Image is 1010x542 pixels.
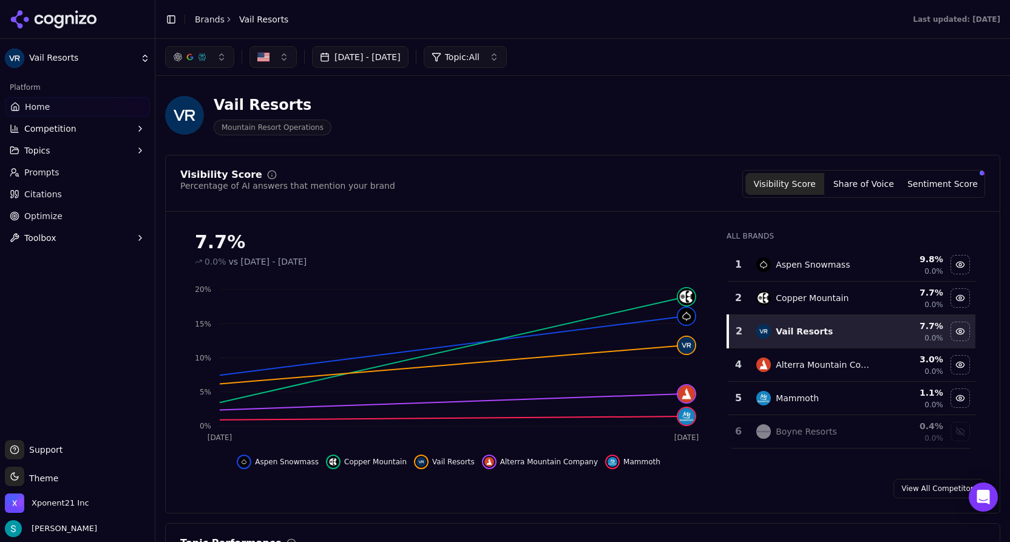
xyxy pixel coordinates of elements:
[414,455,475,469] button: Hide vail resorts data
[24,473,58,483] span: Theme
[880,353,943,365] div: 3.0 %
[951,422,970,441] button: Show boyne resorts data
[756,391,771,405] img: mammoth
[924,433,943,443] span: 0.0%
[500,457,598,467] span: Alterra Mountain Company
[5,141,150,160] button: Topics
[880,320,943,332] div: 7.7 %
[913,15,1000,24] div: Last updated: [DATE]
[255,457,319,467] span: Aspen Snowmass
[756,357,771,372] img: alterra mountain company
[29,53,135,64] span: Vail Resorts
[745,173,824,195] button: Visibility Score
[195,354,211,362] tspan: 10%
[214,120,331,135] span: Mountain Resort Operations
[678,308,695,325] img: aspen snowmass
[880,286,943,299] div: 7.7 %
[893,479,985,498] a: View All Competitors
[237,455,319,469] button: Hide aspen snowmass data
[728,282,975,315] tr: 2copper mountainCopper Mountain7.7%0.0%Hide copper mountain data
[24,210,63,222] span: Optimize
[5,520,22,537] img: Sam Volante
[951,388,970,408] button: Hide mammoth data
[5,185,150,204] a: Citations
[727,248,975,449] div: Data table
[180,170,262,180] div: Visibility Score
[623,457,660,467] span: Mammoth
[5,493,24,513] img: Xponent21 Inc
[678,288,695,305] img: copper mountain
[924,266,943,276] span: 0.0%
[903,173,982,195] button: Sentiment Score
[5,206,150,226] a: Optimize
[200,388,211,396] tspan: 5%
[880,420,943,432] div: 0.4 %
[733,291,744,305] div: 2
[734,324,744,339] div: 2
[326,455,407,469] button: Hide copper mountain data
[924,300,943,310] span: 0.0%
[5,119,150,138] button: Competition
[32,498,89,509] span: Xponent21 Inc
[756,424,771,439] img: boyne resorts
[776,259,850,271] div: Aspen Snowmass
[239,457,249,467] img: aspen snowmass
[312,46,408,68] button: [DATE] - [DATE]
[5,163,150,182] a: Prompts
[165,96,204,135] img: Vail Resorts
[24,188,62,200] span: Citations
[728,348,975,382] tr: 4alterra mountain companyAlterra Mountain Company3.0%0.0%Hide alterra mountain company data
[328,457,338,467] img: copper mountain
[5,228,150,248] button: Toolbox
[776,425,837,438] div: Boyne Resorts
[756,257,771,272] img: aspen snowmass
[482,455,598,469] button: Hide alterra mountain company data
[728,415,975,449] tr: 6boyne resortsBoyne Resorts0.4%0.0%Show boyne resorts data
[678,408,695,425] img: mammoth
[5,97,150,117] a: Home
[776,359,870,371] div: Alterra Mountain Company
[5,493,89,513] button: Open organization switcher
[195,231,702,253] div: 7.7%
[733,391,744,405] div: 5
[924,367,943,376] span: 0.0%
[733,357,744,372] div: 4
[674,433,699,442] tspan: [DATE]
[728,248,975,282] tr: 1aspen snowmassAspen Snowmass9.8%0.0%Hide aspen snowmass data
[951,322,970,341] button: Hide vail resorts data
[776,392,819,404] div: Mammoth
[951,255,970,274] button: Hide aspen snowmass data
[25,101,50,113] span: Home
[5,520,97,537] button: Open user button
[24,144,50,157] span: Topics
[445,51,480,63] span: Topic: All
[24,232,56,244] span: Toolbox
[195,15,225,24] a: Brands
[416,457,426,467] img: vail resorts
[229,256,307,268] span: vs [DATE] - [DATE]
[180,180,395,192] div: Percentage of AI answers that mention your brand
[432,457,475,467] span: Vail Resorts
[5,78,150,97] div: Platform
[924,333,943,343] span: 0.0%
[484,457,494,467] img: alterra mountain company
[195,13,288,25] nav: breadcrumb
[208,433,232,442] tspan: [DATE]
[728,382,975,415] tr: 5mammothMammoth1.1%0.0%Hide mammoth data
[824,173,903,195] button: Share of Voice
[200,422,211,430] tspan: 0%
[27,523,97,534] span: [PERSON_NAME]
[678,385,695,402] img: alterra mountain company
[924,400,943,410] span: 0.0%
[951,355,970,374] button: Hide alterra mountain company data
[195,320,211,328] tspan: 15%
[24,123,76,135] span: Competition
[678,337,695,354] img: vail resorts
[608,457,617,467] img: mammoth
[727,231,975,241] div: All Brands
[733,257,744,272] div: 1
[344,457,407,467] span: Copper Mountain
[756,324,771,339] img: vail resorts
[24,166,59,178] span: Prompts
[880,253,943,265] div: 9.8 %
